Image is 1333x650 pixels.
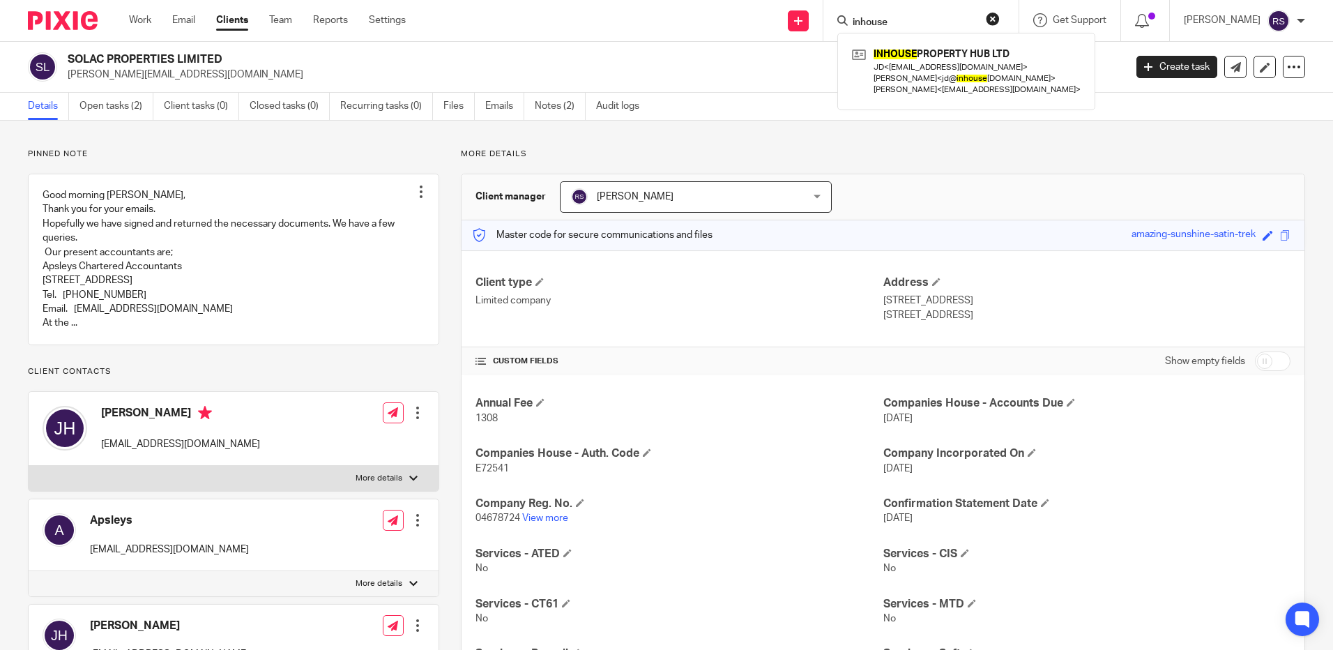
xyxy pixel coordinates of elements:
a: Notes (2) [535,93,586,120]
h4: Services - CT61 [475,597,883,612]
p: [STREET_ADDRESS] [883,308,1290,322]
h4: Address [883,275,1290,290]
span: No [475,564,488,573]
h3: Client manager [475,190,546,204]
h4: Services - CIS [883,547,1290,561]
label: Show empty fields [1165,354,1245,368]
a: Emails [485,93,524,120]
p: [EMAIL_ADDRESS][DOMAIN_NAME] [90,543,249,557]
img: svg%3E [1267,10,1290,32]
a: Team [269,13,292,27]
img: svg%3E [43,406,87,451]
h4: [PERSON_NAME] [90,619,249,633]
a: Clients [216,13,248,27]
p: Client contacts [28,366,439,377]
div: amazing-sunshine-satin-trek [1132,227,1256,243]
img: svg%3E [43,513,76,547]
h4: [PERSON_NAME] [101,406,260,423]
p: Master code for secure communications and files [472,228,713,242]
img: svg%3E [571,188,588,205]
span: 04678724 [475,513,520,523]
h4: Confirmation Statement Date [883,497,1290,511]
button: Clear [986,12,1000,26]
h4: Companies House - Accounts Due [883,396,1290,411]
h2: SOLAC PROPERTIES LIMITED [68,52,906,67]
input: Search [851,17,977,29]
a: Settings [369,13,406,27]
p: Pinned note [28,149,439,160]
p: Limited company [475,294,883,308]
a: Details [28,93,69,120]
span: [PERSON_NAME] [597,192,673,202]
a: Open tasks (2) [79,93,153,120]
h4: Companies House - Auth. Code [475,446,883,461]
h4: Services - ATED [475,547,883,561]
a: Email [172,13,195,27]
a: Files [443,93,475,120]
h4: CUSTOM FIELDS [475,356,883,367]
a: Reports [313,13,348,27]
span: Get Support [1053,15,1106,25]
span: E72541 [475,464,509,474]
h4: Client type [475,275,883,290]
p: More details [356,578,402,589]
a: Work [129,13,151,27]
h4: Company Incorporated On [883,446,1290,461]
span: [DATE] [883,414,913,423]
h4: Apsleys [90,513,249,528]
p: More details [461,149,1305,160]
p: More details [356,473,402,484]
span: 1308 [475,414,498,423]
h4: Services - MTD [883,597,1290,612]
p: [STREET_ADDRESS] [883,294,1290,308]
span: No [883,614,896,623]
img: svg%3E [28,52,57,82]
h4: Company Reg. No. [475,497,883,511]
img: Pixie [28,11,98,30]
a: Closed tasks (0) [250,93,330,120]
a: View more [522,513,568,523]
a: Create task [1136,56,1217,78]
p: [PERSON_NAME][EMAIL_ADDRESS][DOMAIN_NAME] [68,68,1115,82]
p: [EMAIL_ADDRESS][DOMAIN_NAME] [101,437,260,451]
span: No [883,564,896,573]
a: Audit logs [596,93,650,120]
span: [DATE] [883,464,913,474]
h4: Annual Fee [475,396,883,411]
span: [DATE] [883,513,913,523]
span: No [475,614,488,623]
i: Primary [198,406,212,420]
a: Recurring tasks (0) [340,93,433,120]
a: Client tasks (0) [164,93,239,120]
p: [PERSON_NAME] [1184,13,1260,27]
